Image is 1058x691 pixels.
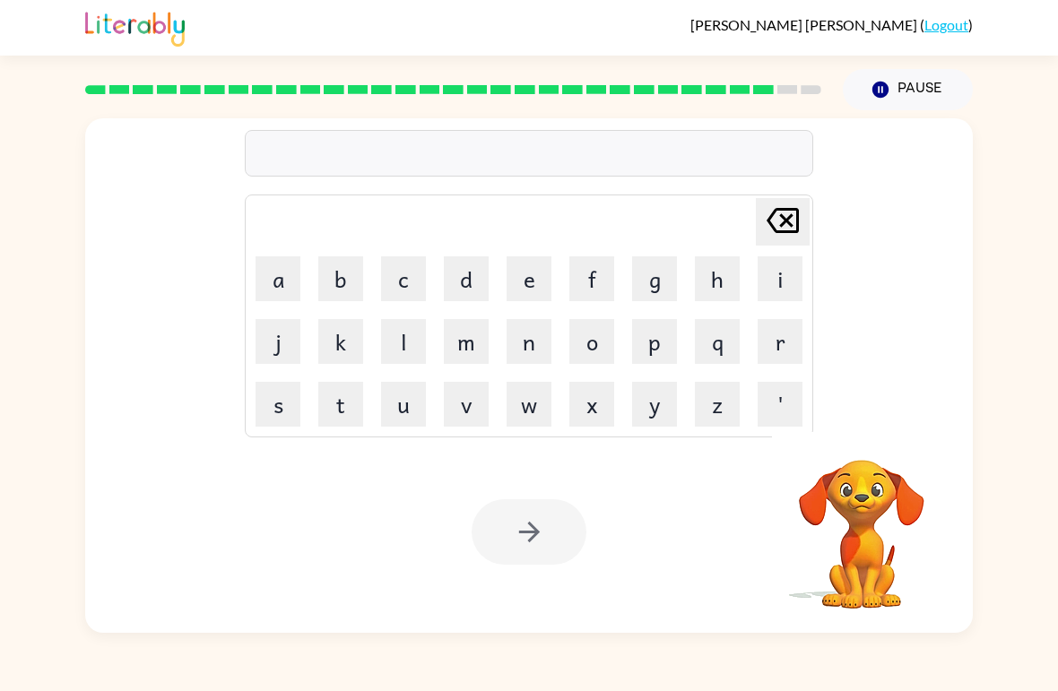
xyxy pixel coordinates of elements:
video: Your browser must support playing .mp4 files to use Literably. Please try using another browser. [772,432,951,611]
button: p [632,319,677,364]
button: r [758,319,802,364]
button: b [318,256,363,301]
button: v [444,382,489,427]
button: t [318,382,363,427]
button: a [256,256,300,301]
button: l [381,319,426,364]
button: w [507,382,551,427]
button: c [381,256,426,301]
button: h [695,256,740,301]
button: g [632,256,677,301]
button: z [695,382,740,427]
a: Logout [924,16,968,33]
button: d [444,256,489,301]
div: ( ) [690,16,973,33]
span: [PERSON_NAME] [PERSON_NAME] [690,16,920,33]
button: s [256,382,300,427]
button: j [256,319,300,364]
button: Pause [843,69,973,110]
img: Literably [85,7,185,47]
button: n [507,319,551,364]
button: y [632,382,677,427]
button: k [318,319,363,364]
button: i [758,256,802,301]
button: u [381,382,426,427]
button: q [695,319,740,364]
button: f [569,256,614,301]
button: x [569,382,614,427]
button: e [507,256,551,301]
button: m [444,319,489,364]
button: ' [758,382,802,427]
button: o [569,319,614,364]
